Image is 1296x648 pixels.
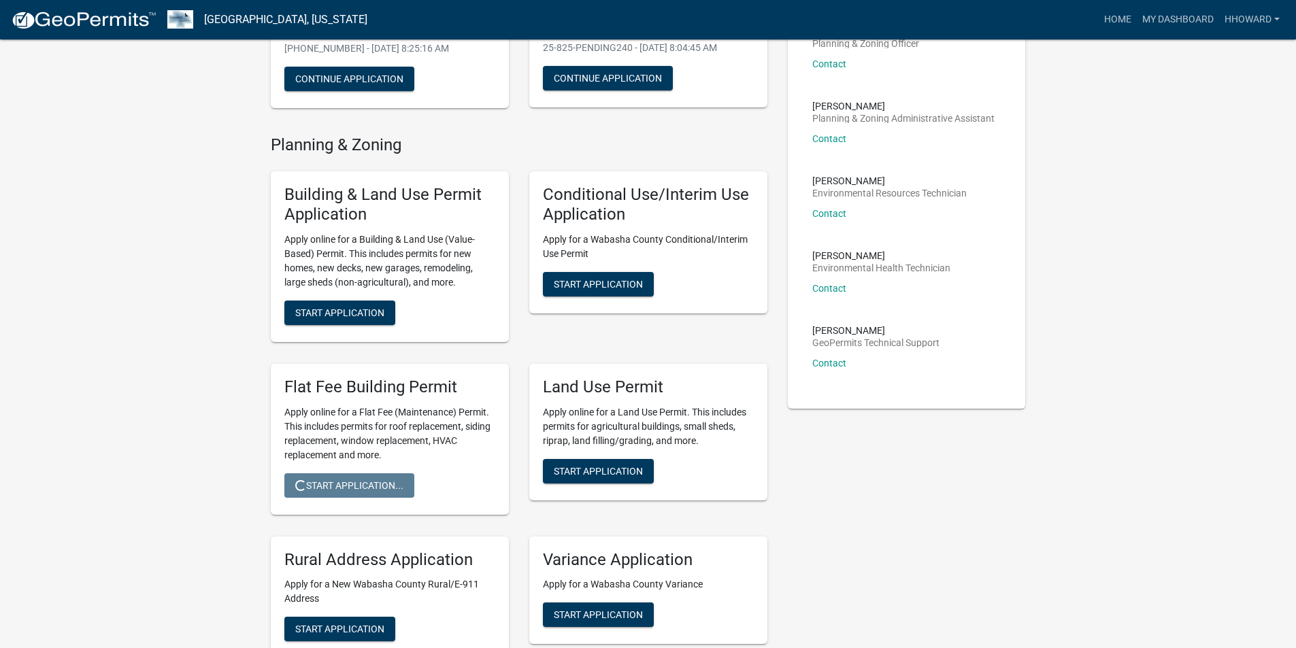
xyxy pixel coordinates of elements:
[543,185,754,224] h5: Conditional Use/Interim Use Application
[543,377,754,397] h5: Land Use Permit
[543,405,754,448] p: Apply online for a Land Use Permit. This includes permits for agricultural buildings, small sheds...
[812,133,846,144] a: Contact
[1099,7,1137,33] a: Home
[812,176,967,186] p: [PERSON_NAME]
[284,473,414,498] button: Start Application...
[543,272,654,296] button: Start Application
[284,41,495,56] p: [PHONE_NUMBER] - [DATE] 8:25:16 AM
[812,58,846,69] a: Contact
[812,283,846,294] a: Contact
[1137,7,1219,33] a: My Dashboard
[812,251,950,260] p: [PERSON_NAME]
[284,405,495,462] p: Apply online for a Flat Fee (Maintenance) Permit. This includes permits for roof replacement, sid...
[543,577,754,592] p: Apply for a Wabasha County Variance
[543,233,754,261] p: Apply for a Wabasha County Conditional/Interim Use Permit
[812,263,950,273] p: Environmental Health Technician
[295,479,403,490] span: Start Application...
[284,577,495,606] p: Apply for a New Wabasha County Rural/E-911 Address
[167,10,193,29] img: Wabasha County, Minnesota
[284,185,495,224] h5: Building & Land Use Permit Application
[543,41,754,55] p: 25-825-PENDING240 - [DATE] 8:04:45 AM
[284,233,495,290] p: Apply online for a Building & Land Use (Value-Based) Permit. This includes permits for new homes,...
[554,278,643,289] span: Start Application
[812,326,940,335] p: [PERSON_NAME]
[295,307,384,318] span: Start Application
[543,550,754,570] h5: Variance Application
[812,39,919,48] p: Planning & Zoning Officer
[271,135,767,155] h4: Planning & Zoning
[543,66,673,90] button: Continue Application
[284,67,414,91] button: Continue Application
[543,459,654,483] button: Start Application
[204,8,367,31] a: [GEOGRAPHIC_DATA], [US_STATE]
[284,301,395,325] button: Start Application
[1219,7,1285,33] a: Hhoward
[812,188,967,198] p: Environmental Resources Technician
[554,465,643,476] span: Start Application
[812,101,995,111] p: [PERSON_NAME]
[812,208,846,219] a: Contact
[543,602,654,627] button: Start Application
[284,550,495,570] h5: Rural Address Application
[295,624,384,634] span: Start Application
[284,377,495,397] h5: Flat Fee Building Permit
[554,609,643,620] span: Start Application
[284,617,395,641] button: Start Application
[812,114,995,123] p: Planning & Zoning Administrative Assistant
[812,338,940,347] p: GeoPermits Technical Support
[812,358,846,369] a: Contact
